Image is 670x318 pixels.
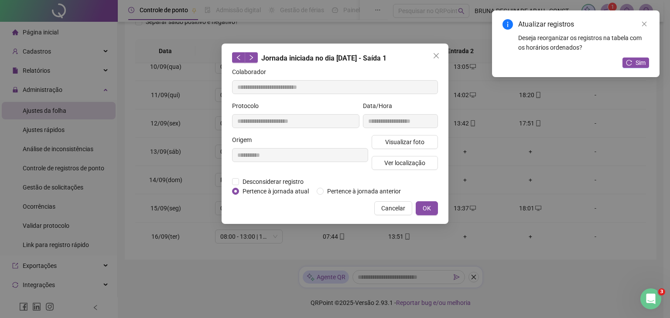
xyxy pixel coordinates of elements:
[232,67,272,77] label: Colaborador
[324,186,404,196] span: Pertence à jornada anterior
[429,49,443,63] button: Close
[640,288,661,309] iframe: Intercom live chat
[518,33,649,52] div: Deseja reorganizar os registros na tabela com os horários ordenados?
[239,177,307,186] span: Desconsiderar registro
[385,137,424,147] span: Visualizar foto
[502,19,513,30] span: info-circle
[636,58,646,68] span: Sim
[384,158,425,168] span: Ver localização
[372,156,438,170] button: Ver localização
[239,186,312,196] span: Pertence à jornada atual
[433,52,440,59] span: close
[232,101,264,111] label: Protocolo
[622,58,649,68] button: Sim
[232,52,438,64] div: Jornada iniciada no dia [DATE] - Saída 1
[374,201,412,215] button: Cancelar
[626,60,632,66] span: reload
[232,135,257,145] label: Origem
[232,52,245,63] button: left
[245,52,258,63] button: right
[363,101,398,111] label: Data/Hora
[416,201,438,215] button: OK
[248,54,254,61] span: right
[658,288,665,295] span: 3
[372,135,438,149] button: Visualizar foto
[423,203,431,213] span: OK
[641,21,647,27] span: close
[518,19,649,30] div: Atualizar registros
[639,19,649,29] a: Close
[381,203,405,213] span: Cancelar
[236,54,242,61] span: left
